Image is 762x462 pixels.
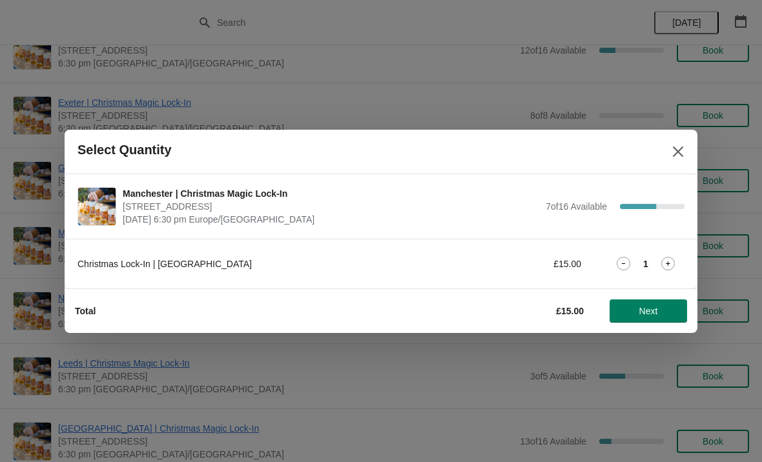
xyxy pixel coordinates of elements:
button: Close [666,140,690,163]
div: £15.00 [462,257,581,270]
h2: Select Quantity [77,143,172,157]
div: Christmas Lock-In | [GEOGRAPHIC_DATA] [77,257,436,270]
span: Next [639,306,658,316]
span: 7 of 16 Available [546,201,607,212]
strong: Total [75,306,96,316]
button: Next [610,299,687,323]
img: Manchester | Christmas Magic Lock-In | 57 Church St, Manchester, M4 1PD | November 13 | 6:30 pm E... [78,188,116,225]
span: [STREET_ADDRESS] [123,200,539,213]
strong: 1 [643,257,648,270]
span: [DATE] 6:30 pm Europe/[GEOGRAPHIC_DATA] [123,213,539,226]
span: Manchester | Christmas Magic Lock-In [123,187,539,200]
strong: £15.00 [556,306,584,316]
